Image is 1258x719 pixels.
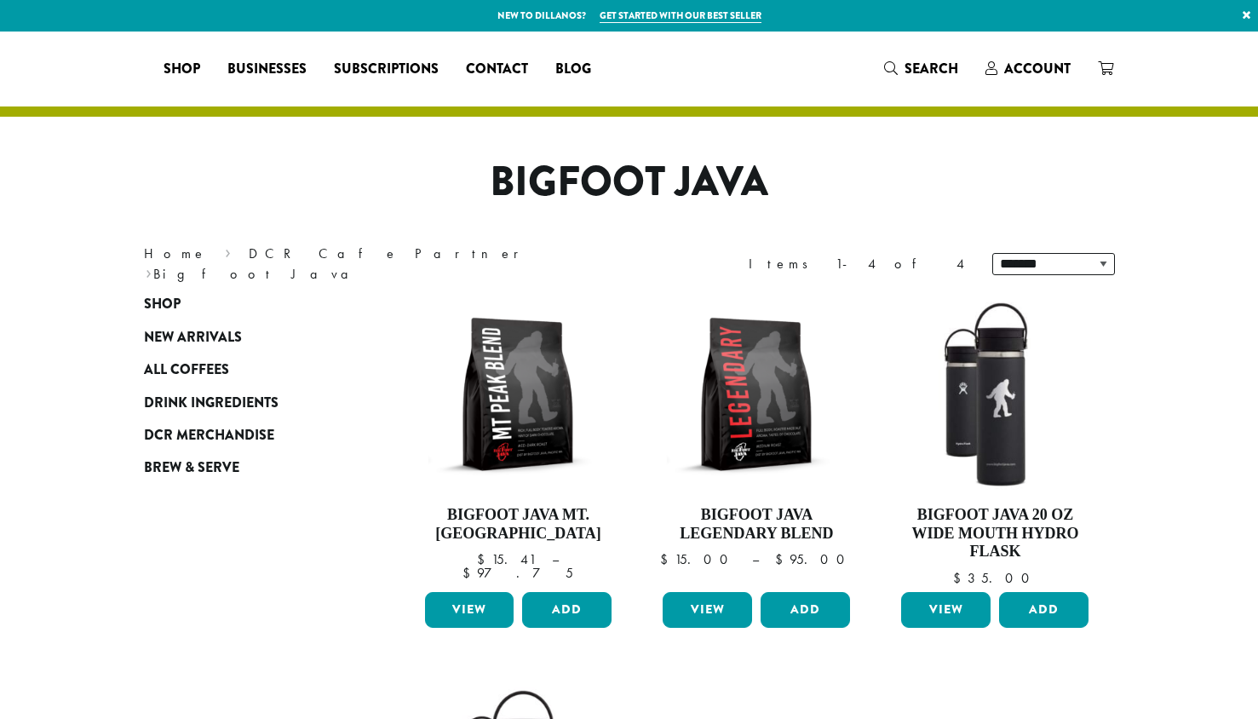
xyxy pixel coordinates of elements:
span: Contact [466,59,528,80]
a: Shop [150,55,214,83]
a: Search [870,55,972,83]
span: › [146,258,152,285]
a: Home [144,244,207,262]
h4: Bigfoot Java 20 oz Wide Mouth Hydro Flask [897,506,1093,561]
span: – [752,550,759,568]
bdi: 95.00 [775,550,853,568]
a: Bigfoot Java 20 oz Wide Mouth Hydro Flask $35.00 [897,296,1093,585]
span: All Coffees [144,359,229,381]
a: Get started with our best seller [600,9,761,23]
img: BFJ_MtPeak_12oz-300x300.png [420,296,616,492]
bdi: 15.00 [660,550,736,568]
span: New Arrivals [144,327,242,348]
bdi: 15.41 [477,550,536,568]
span: $ [953,569,968,587]
h4: Bigfoot Java Legendary Blend [658,506,854,543]
a: View [901,592,991,628]
span: Drink Ingredients [144,393,279,414]
div: Items 1-4 of 4 [749,254,967,274]
span: Subscriptions [334,59,439,80]
span: $ [462,564,477,582]
button: Add [999,592,1089,628]
img: LO2867-BFJ-Hydro-Flask-20oz-WM-wFlex-Sip-Lid-Black-300x300.jpg [897,296,1093,492]
a: DCR Cafe Partner [249,244,531,262]
span: DCR Merchandise [144,425,274,446]
a: Bigfoot Java Legendary Blend [658,296,854,585]
a: Bigfoot Java Mt. [GEOGRAPHIC_DATA] [421,296,617,585]
a: View [425,592,514,628]
span: Blog [555,59,591,80]
a: View [663,592,752,628]
button: Add [522,592,612,628]
span: Businesses [227,59,307,80]
a: New Arrivals [144,321,348,354]
a: All Coffees [144,354,348,386]
a: Drink Ingredients [144,386,348,418]
span: $ [660,550,675,568]
a: DCR Merchandise [144,419,348,452]
a: Shop [144,288,348,320]
span: Shop [164,59,200,80]
img: BFJ_Legendary_12oz-300x300.png [658,296,854,492]
span: Brew & Serve [144,457,239,479]
span: › [225,238,231,264]
span: – [552,550,559,568]
span: Search [905,59,958,78]
a: Brew & Serve [144,452,348,484]
h4: Bigfoot Java Mt. [GEOGRAPHIC_DATA] [421,506,617,543]
bdi: 97.75 [462,564,573,582]
span: $ [775,550,790,568]
button: Add [761,592,850,628]
span: $ [477,550,491,568]
h1: Bigfoot Java [131,158,1128,207]
nav: Breadcrumb [144,244,604,285]
bdi: 35.00 [953,569,1037,587]
span: Shop [144,294,181,315]
span: Account [1004,59,1071,78]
